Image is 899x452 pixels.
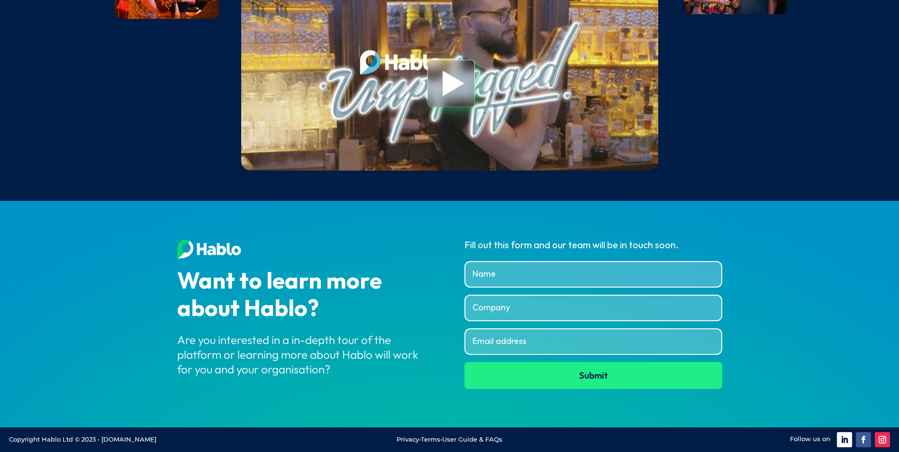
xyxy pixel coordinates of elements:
[177,333,435,377] div: Are you interested in a in-depth tour of the platform or learning more about Hablo will work for ...
[464,295,722,321] input: Company
[875,432,890,447] a: Follow on Instagram
[9,434,303,445] p: Copyright Hablo Ltd © 2023 • [DOMAIN_NAME]
[464,362,722,389] button: Submit
[837,432,852,447] a: Follow on LinkedIn
[464,261,722,288] input: Name
[177,268,435,323] div: Want to learn more about Hablo?
[421,435,440,443] a: Terms
[442,435,502,443] a: User Guide & FAQs
[177,239,241,259] img: Hablo Footer Logo White
[303,434,597,445] p: • •
[464,239,722,252] div: Fill out this form and our team will be in touch soon.
[397,435,419,443] a: Privacy
[464,328,722,355] input: Email address
[856,432,871,447] a: Follow on Facebook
